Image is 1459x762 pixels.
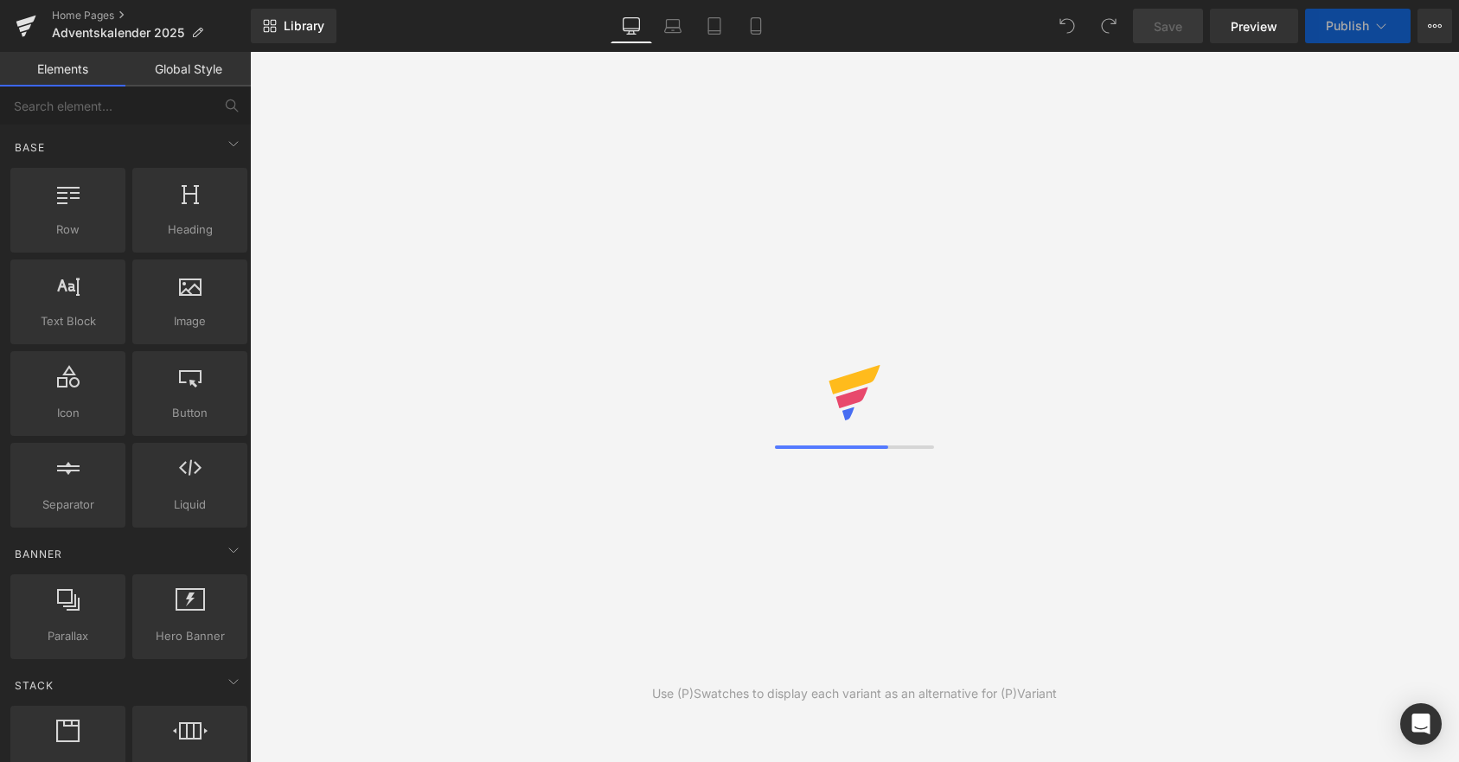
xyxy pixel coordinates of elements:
a: Mobile [735,9,777,43]
span: Liquid [138,496,242,514]
div: Open Intercom Messenger [1400,703,1442,745]
span: Row [16,221,120,239]
span: Publish [1326,19,1369,33]
button: More [1417,9,1452,43]
a: Home Pages [52,9,251,22]
a: Desktop [611,9,652,43]
span: Parallax [16,627,120,645]
span: Text Block [16,312,120,330]
span: Hero Banner [138,627,242,645]
span: Banner [13,546,64,562]
span: Icon [16,404,120,422]
span: Adventskalender 2025 [52,26,184,40]
div: Use (P)Swatches to display each variant as an alternative for (P)Variant [652,684,1057,703]
span: Save [1154,17,1182,35]
span: Library [284,18,324,34]
span: Button [138,404,242,422]
a: Global Style [125,52,251,86]
a: Tablet [694,9,735,43]
span: Preview [1231,17,1277,35]
a: Preview [1210,9,1298,43]
span: Stack [13,677,55,694]
a: New Library [251,9,336,43]
button: Undo [1050,9,1085,43]
span: Base [13,139,47,156]
span: Heading [138,221,242,239]
a: Laptop [652,9,694,43]
span: Image [138,312,242,330]
button: Redo [1091,9,1126,43]
span: Separator [16,496,120,514]
button: Publish [1305,9,1411,43]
